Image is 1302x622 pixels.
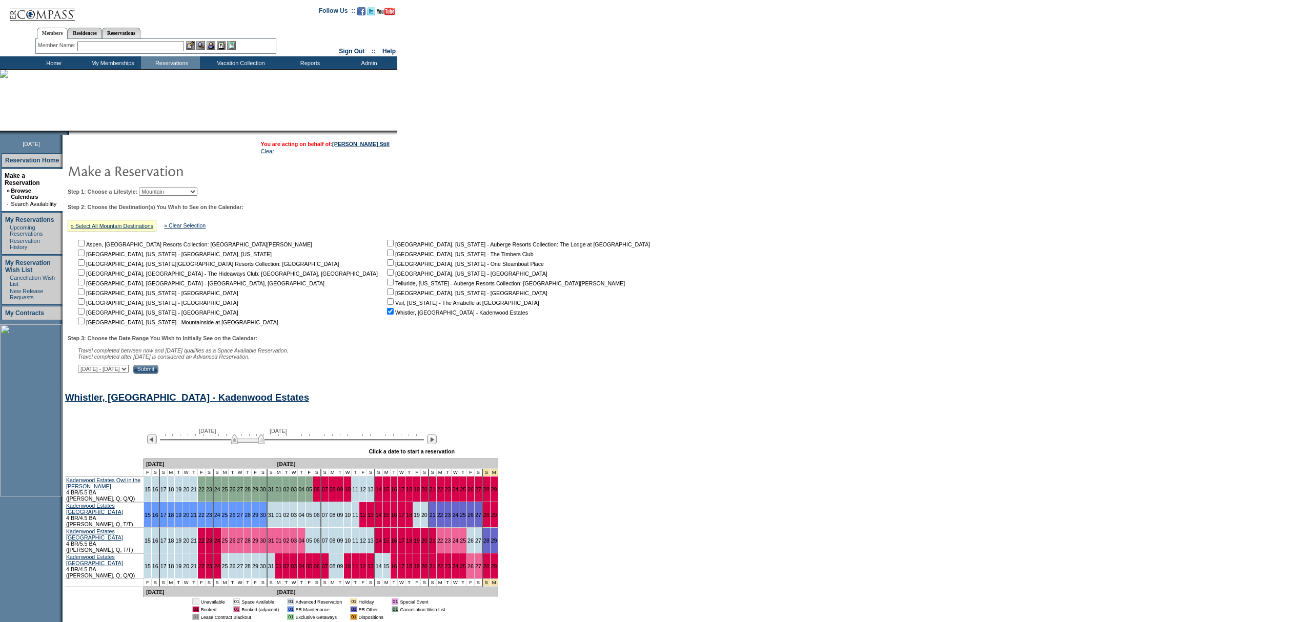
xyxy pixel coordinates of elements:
[391,512,397,518] a: 16
[383,563,390,569] a: 15
[360,563,366,569] a: 12
[76,280,324,286] nobr: [GEOGRAPHIC_DATA], [GEOGRAPHIC_DATA] - [GEOGRAPHIC_DATA], [GEOGRAPHIC_DATA]
[321,469,329,476] td: S
[222,537,228,544] a: 25
[313,469,321,476] td: S
[68,335,257,341] b: Step 3: Choose the Date Range You Wish to Initially See on the Calendar:
[360,512,366,518] a: 12
[76,290,238,296] nobr: [GEOGRAPHIC_DATA], [US_STATE] - [GEOGRAPHIC_DATA]
[377,10,395,16] a: Subscribe to our YouTube Channel
[491,537,497,544] a: 29
[306,512,312,518] a: 05
[199,428,216,434] span: [DATE]
[306,486,312,492] a: 05
[275,469,283,476] td: M
[398,537,404,544] a: 17
[245,537,251,544] a: 28
[491,512,497,518] a: 29
[183,486,189,492] a: 20
[360,486,366,492] a: 12
[227,41,236,50] img: b_calculator.gif
[268,563,274,569] a: 31
[268,512,274,518] a: 31
[144,469,152,476] td: F
[406,512,412,518] a: 18
[66,528,123,541] a: Kadenwood Estates [GEOGRAPHIC_DATA]
[314,537,320,544] a: 06
[214,537,220,544] a: 24
[391,537,397,544] a: 16
[252,563,258,569] a: 29
[298,512,304,518] a: 04
[206,512,212,518] a: 23
[7,275,9,287] td: ·
[237,486,243,492] a: 27
[37,28,68,39] a: Members
[11,188,38,200] a: Browse Calendars
[10,288,43,300] a: New Release Requests
[68,204,243,210] b: Step 2: Choose the Destination(s) You Wish to See on the Calendar:
[191,537,197,544] a: 21
[144,459,275,469] td: [DATE]
[198,469,206,476] td: F
[66,554,123,566] a: Kadenwood Estates [GEOGRAPHIC_DATA]
[229,469,236,476] td: T
[360,537,366,544] a: 12
[206,537,212,544] a: 23
[237,512,243,518] a: 27
[82,56,141,69] td: My Memberships
[352,469,359,476] td: T
[200,56,279,69] td: Vacation Collection
[383,537,390,544] a: 15
[398,486,404,492] a: 17
[376,512,382,518] a: 14
[322,512,328,518] a: 07
[245,563,251,569] a: 28
[76,309,238,316] nobr: [GEOGRAPHIC_DATA], [US_STATE] - [GEOGRAPHIC_DATA]
[23,141,40,147] span: [DATE]
[385,300,539,306] nobr: Vail, [US_STATE] - The Arrabelle at [GEOGRAPHIC_DATA]
[368,537,374,544] a: 13
[11,201,56,207] a: Search Availability
[229,537,235,544] a: 26
[283,512,289,518] a: 02
[260,537,266,544] a: 30
[275,459,498,469] td: [DATE]
[145,486,151,492] a: 15
[330,512,336,518] a: 08
[206,469,214,476] td: S
[467,512,474,518] a: 26
[66,477,140,489] a: Kadenwood Estates Owl in the [PERSON_NAME]
[352,486,358,492] a: 11
[207,41,215,50] img: Impersonate
[145,537,151,544] a: 15
[175,512,181,518] a: 19
[38,41,77,50] div: Member Name:
[430,537,436,544] a: 21
[276,563,282,569] a: 01
[175,537,181,544] a: 19
[385,271,547,277] nobr: [GEOGRAPHIC_DATA], [US_STATE] - [GEOGRAPHIC_DATA]
[236,469,244,476] td: W
[5,172,40,186] a: Make a Reservation
[475,563,481,569] a: 27
[483,486,490,492] a: 28
[214,512,220,518] a: 24
[382,48,396,55] a: Help
[182,469,190,476] td: W
[145,512,151,518] a: 15
[276,512,282,518] a: 01
[276,537,282,544] a: 01
[10,238,40,250] a: Reservation History
[475,512,481,518] a: 27
[245,486,251,492] a: 28
[268,486,274,492] a: 31
[421,537,428,544] a: 20
[483,537,490,544] a: 28
[168,512,174,518] a: 18
[10,224,43,237] a: Upcoming Reservations
[383,486,390,492] a: 15
[291,563,297,569] a: 03
[385,241,650,247] nobr: [GEOGRAPHIC_DATA], [US_STATE] - Auberge Resorts Collection: The Lodge at [GEOGRAPHIC_DATA]
[191,563,197,569] a: 21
